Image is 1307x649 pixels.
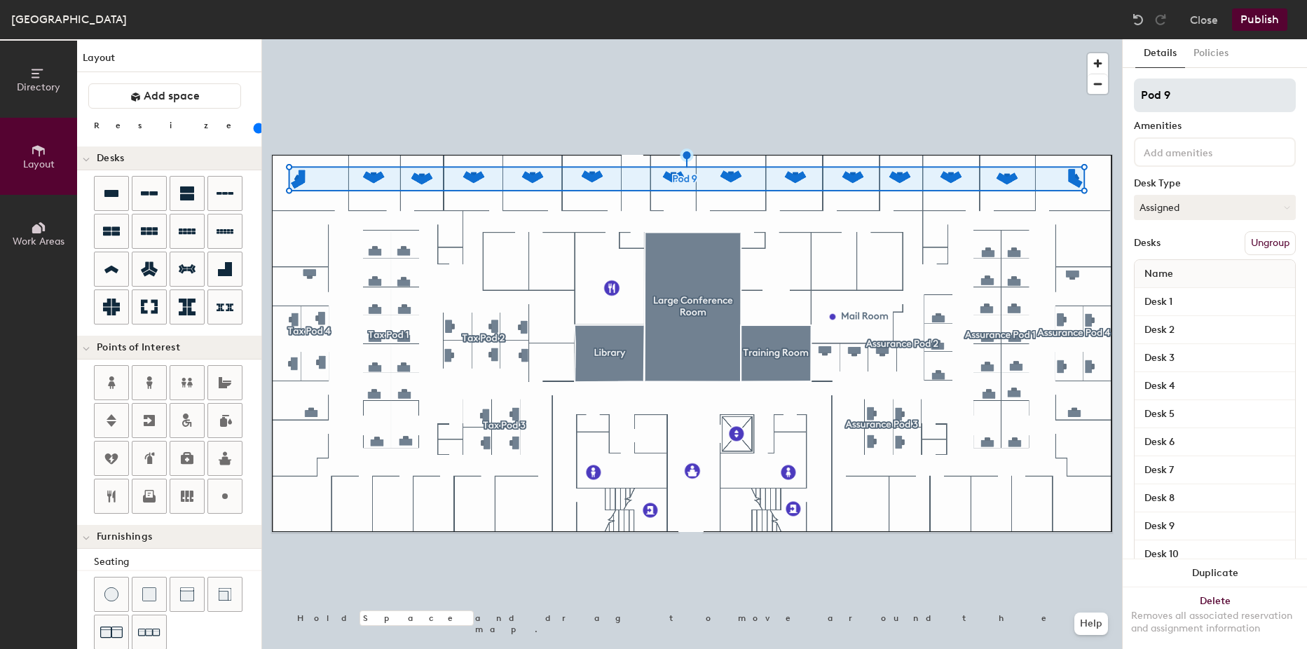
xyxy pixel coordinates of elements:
[144,89,200,103] span: Add space
[97,153,124,164] span: Desks
[207,577,242,612] button: Couch (corner)
[1123,559,1307,587] button: Duplicate
[1137,432,1292,452] input: Unnamed desk
[1137,404,1292,424] input: Unnamed desk
[104,587,118,601] img: Stool
[1135,39,1185,68] button: Details
[142,587,156,601] img: Cushion
[23,158,55,170] span: Layout
[1137,460,1292,480] input: Unnamed desk
[1134,121,1296,132] div: Amenities
[1134,238,1161,249] div: Desks
[100,621,123,643] img: Couch (x2)
[1131,610,1299,635] div: Removes all associated reservation and assignment information
[17,81,60,93] span: Directory
[138,622,160,643] img: Couch (x3)
[132,577,167,612] button: Cushion
[77,50,261,72] h1: Layout
[1134,178,1296,189] div: Desk Type
[1123,587,1307,649] button: DeleteRemoves all associated reservation and assignment information
[1137,376,1292,396] input: Unnamed desk
[1154,13,1168,27] img: Redo
[88,83,241,109] button: Add space
[97,342,180,353] span: Points of Interest
[1131,13,1145,27] img: Undo
[13,235,64,247] span: Work Areas
[1185,39,1237,68] button: Policies
[218,587,232,601] img: Couch (corner)
[1141,143,1267,160] input: Add amenities
[1137,292,1292,312] input: Unnamed desk
[11,11,127,28] div: [GEOGRAPHIC_DATA]
[1137,517,1292,536] input: Unnamed desk
[1190,8,1218,31] button: Close
[1137,320,1292,340] input: Unnamed desk
[170,577,205,612] button: Couch (middle)
[180,587,194,601] img: Couch (middle)
[97,531,152,542] span: Furnishings
[1232,8,1287,31] button: Publish
[1245,231,1296,255] button: Ungroup
[94,554,261,570] div: Seating
[1134,195,1296,220] button: Assigned
[1137,261,1180,287] span: Name
[94,120,249,131] div: Resize
[1137,545,1292,564] input: Unnamed desk
[1137,489,1292,508] input: Unnamed desk
[94,577,129,612] button: Stool
[1074,613,1108,635] button: Help
[1137,348,1292,368] input: Unnamed desk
